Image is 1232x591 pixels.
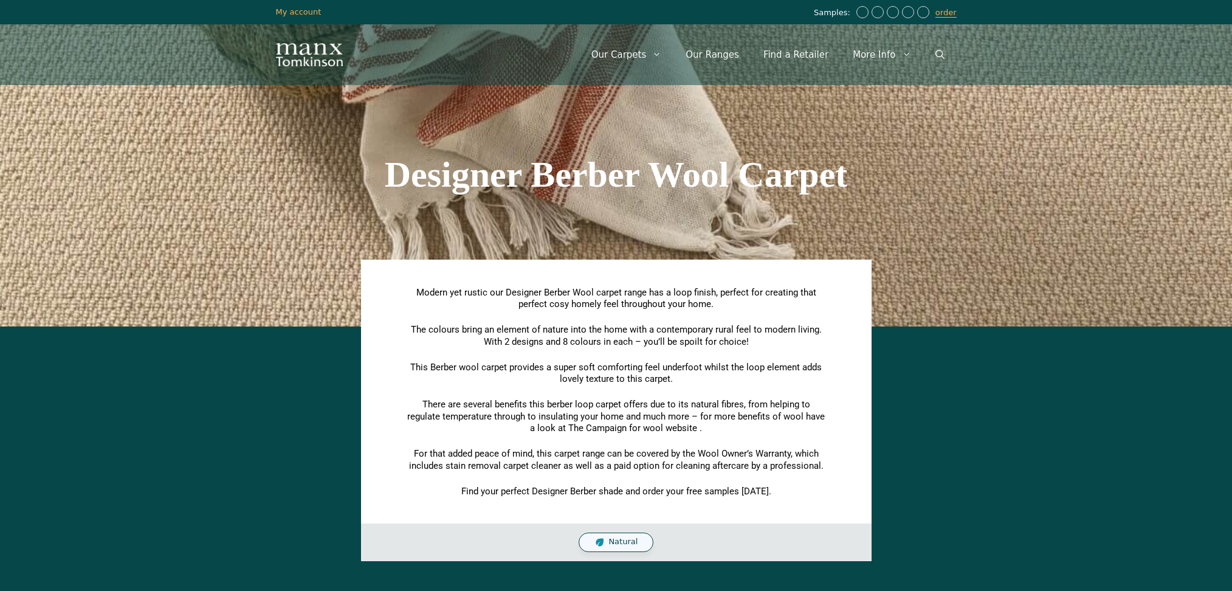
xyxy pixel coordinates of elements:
[814,8,853,18] span: Samples:
[923,36,957,73] a: Open Search Bar
[407,362,826,385] p: This Berber wool carpet provides a super soft comforting feel underfoot whilst the loop element a...
[608,537,638,547] span: Natural
[579,36,674,73] a: Our Carpets
[673,36,751,73] a: Our Ranges
[841,36,923,73] a: More Info
[407,486,826,498] p: Find your perfect Designer Berber shade and order your free samples [DATE].
[276,156,957,193] h1: Designer Berber Wool Carpet
[407,399,826,435] p: There are several benefits this berber loop carpet offers due to its natural fibres, from helping...
[276,43,343,66] img: Manx Tomkinson
[407,448,826,472] p: For that added peace of mind, this carpet range can be covered by the Wool Owner’s Warranty, whic...
[407,287,826,311] p: Modern yet rustic our Designer Berber Wool carpet range has a loop finish, perfect for creating t...
[751,36,841,73] a: Find a Retailer
[276,7,322,16] a: My account
[935,8,957,18] a: order
[579,36,957,73] nav: Primary
[407,324,826,348] p: The colours bring an element of nature into the home with a contemporary rural feel to modern liv...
